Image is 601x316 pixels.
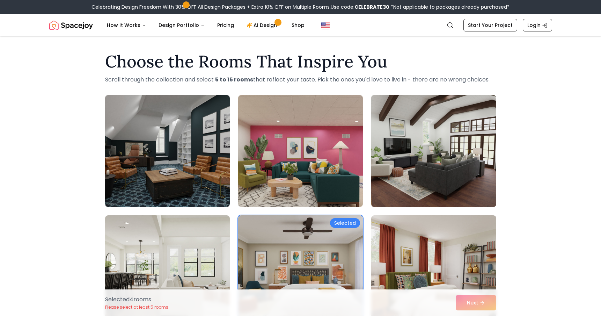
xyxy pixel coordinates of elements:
[105,95,230,207] img: Room room-1
[105,295,168,304] p: Selected 4 room s
[49,14,552,36] nav: Global
[105,53,496,70] h1: Choose the Rooms That Inspire You
[238,95,363,207] img: Room room-2
[105,76,496,84] p: Scroll through the collection and select that reflect your taste. Pick the ones you'd love to liv...
[101,18,310,32] nav: Main
[212,18,240,32] a: Pricing
[330,218,360,228] div: Selected
[354,3,389,10] b: CELEBRATE30
[321,21,330,29] img: United States
[101,18,152,32] button: How It Works
[523,19,552,31] a: Login
[368,92,499,210] img: Room room-3
[389,3,510,10] span: *Not applicable to packages already purchased*
[153,18,210,32] button: Design Portfolio
[105,304,168,310] p: Please select at least 5 rooms
[241,18,285,32] a: AI Design
[215,76,253,84] strong: 5 to 15 rooms
[49,18,93,32] a: Spacejoy
[331,3,389,10] span: Use code:
[463,19,517,31] a: Start Your Project
[286,18,310,32] a: Shop
[91,3,510,10] div: Celebrating Design Freedom With 30% OFF All Design Packages + Extra 10% OFF on Multiple Rooms.
[49,18,93,32] img: Spacejoy Logo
